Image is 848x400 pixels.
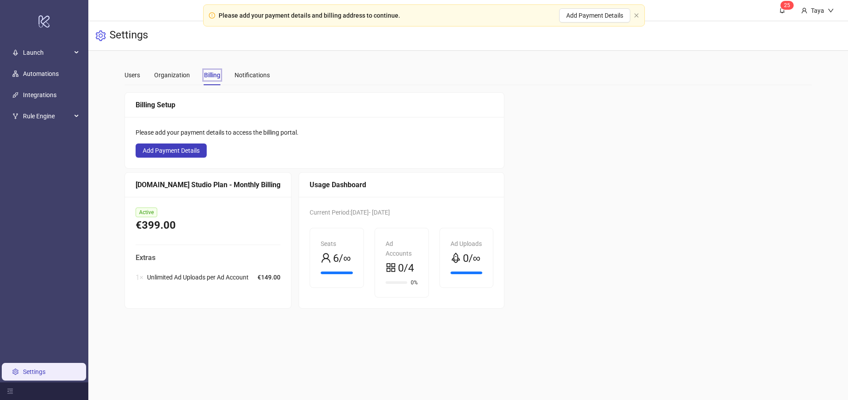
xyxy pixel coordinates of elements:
[136,99,493,110] div: Billing Setup
[450,253,461,263] span: rocket
[634,13,639,19] button: close
[219,11,400,20] div: Please add your payment details and billing address to continue.
[780,1,794,10] sup: 25
[12,113,19,119] span: fork
[143,147,200,154] span: Add Payment Details
[136,217,280,234] div: €399.00
[136,143,207,158] button: Add Payment Details
[95,30,106,41] span: setting
[828,8,834,14] span: down
[386,239,418,258] div: Ad Accounts
[321,253,331,263] span: user
[136,208,157,217] span: Active
[257,272,280,282] span: €149.00
[23,107,72,125] span: Rule Engine
[559,8,630,23] button: Add Payment Details
[125,70,140,80] div: Users
[110,28,148,43] h3: Settings
[463,250,481,267] span: 0/∞
[784,2,787,8] span: 2
[386,262,396,273] span: appstore
[204,70,220,80] div: Billing
[787,2,790,8] span: 5
[209,12,215,19] span: exclamation-circle
[634,13,639,18] span: close
[779,7,785,13] span: bell
[23,368,45,375] a: Settings
[154,70,190,80] div: Organization
[398,260,414,277] span: 0/4
[801,8,807,14] span: user
[321,239,353,249] div: Seats
[23,91,57,98] a: Integrations
[411,280,418,285] span: 0%
[566,12,623,19] span: Add Payment Details
[310,179,493,190] div: Usage Dashboard
[450,239,483,249] div: Ad Uploads
[235,70,270,80] div: Notifications
[136,128,493,137] div: Please add your payment details to access the billing portal.
[136,179,280,190] div: [DOMAIN_NAME] Studio Plan - Monthly Billing
[310,209,390,216] span: Current Period: [DATE] - [DATE]
[23,70,59,77] a: Automations
[807,6,828,15] div: Taya
[333,250,351,267] span: 6/∞
[147,272,249,282] span: Unlimited Ad Uploads per Ad Account
[136,252,280,263] span: Extras
[12,49,19,56] span: rocket
[7,388,13,394] span: menu-fold
[23,44,72,61] span: Launch
[136,272,144,283] span: 1 ×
